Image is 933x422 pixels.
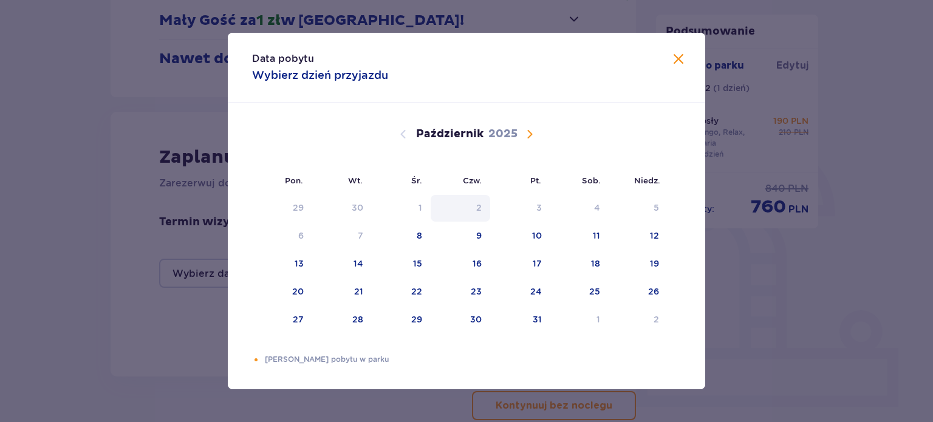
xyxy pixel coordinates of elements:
div: 15 [413,257,422,270]
div: Pomarańczowa kropka [252,356,260,364]
td: 29 [372,307,431,333]
td: 12 [609,223,668,250]
button: Następny miesiąc [522,127,537,141]
p: Październik [416,127,484,141]
div: 12 [650,230,659,242]
td: 9 [431,223,491,250]
div: 4 [594,202,600,214]
div: 5 [654,202,659,214]
div: 6 [298,230,304,242]
td: 19 [609,251,668,277]
div: 27 [293,313,304,325]
div: 25 [589,285,600,298]
div: 29 [293,202,304,214]
td: Data niedostępna. wtorek, 30 września 2025 [312,195,372,222]
div: 2 [476,202,482,214]
td: 28 [312,307,372,333]
p: [PERSON_NAME] pobytu w parku [265,354,681,365]
div: 20 [292,285,304,298]
div: 24 [530,285,542,298]
td: 21 [312,279,372,305]
div: 31 [533,313,542,325]
p: 2025 [488,127,518,141]
div: 30 [470,313,482,325]
div: 26 [648,285,659,298]
td: Data niedostępna. piątek, 3 października 2025 [490,195,550,222]
td: 8 [372,223,431,250]
small: Niedz. [634,175,660,185]
td: 17 [490,251,550,277]
td: 30 [431,307,491,333]
div: 21 [354,285,363,298]
td: 11 [550,223,609,250]
td: 13 [252,251,312,277]
div: 19 [650,257,659,270]
td: 25 [550,279,609,305]
td: 23 [431,279,491,305]
td: 22 [372,279,431,305]
td: 2 [609,307,668,333]
td: 16 [431,251,491,277]
small: Sob. [582,175,601,185]
div: 28 [352,313,363,325]
div: 18 [591,257,600,270]
td: 27 [252,307,312,333]
p: Data pobytu [252,52,314,66]
div: 10 [532,230,542,242]
div: 11 [593,230,600,242]
div: 29 [411,313,422,325]
div: 13 [295,257,304,270]
div: 1 [419,202,422,214]
div: 2 [654,313,659,325]
div: 3 [536,202,542,214]
div: 8 [417,230,422,242]
td: 24 [490,279,550,305]
td: 18 [550,251,609,277]
small: Pt. [530,175,541,185]
td: 1 [550,307,609,333]
div: 7 [358,230,363,242]
div: 1 [596,313,600,325]
td: 15 [372,251,431,277]
button: Zamknij [671,52,686,67]
div: 22 [411,285,422,298]
td: 10 [490,223,550,250]
td: Data niedostępna. poniedziałek, 6 października 2025 [252,223,312,250]
p: Wybierz dzień przyjazdu [252,68,388,83]
small: Czw. [463,175,482,185]
small: Śr. [411,175,422,185]
small: Pon. [285,175,303,185]
td: 26 [609,279,668,305]
button: Poprzedni miesiąc [396,127,411,141]
td: Data niedostępna. czwartek, 2 października 2025 [431,195,491,222]
small: Wt. [348,175,363,185]
div: 17 [533,257,542,270]
td: 14 [312,251,372,277]
td: Data niedostępna. poniedziałek, 29 września 2025 [252,195,312,222]
div: 16 [473,257,482,270]
td: Data niedostępna. niedziela, 5 października 2025 [609,195,668,222]
div: 14 [354,257,363,270]
div: 9 [476,230,482,242]
td: Data niedostępna. wtorek, 7 października 2025 [312,223,372,250]
td: 20 [252,279,312,305]
div: 30 [352,202,363,214]
td: Data niedostępna. sobota, 4 października 2025 [550,195,609,222]
td: Data niedostępna. środa, 1 października 2025 [372,195,431,222]
td: 31 [490,307,550,333]
div: 23 [471,285,482,298]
